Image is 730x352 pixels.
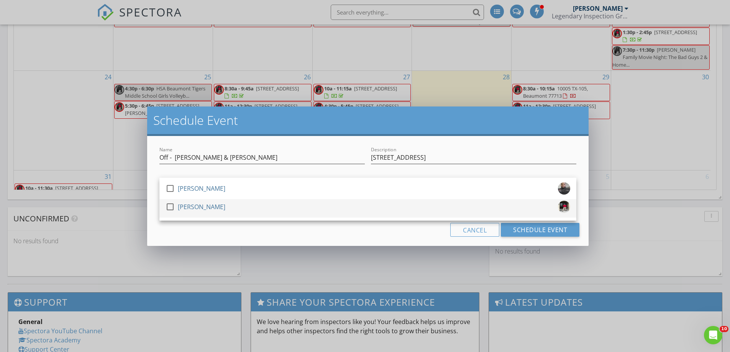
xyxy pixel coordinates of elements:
[558,201,570,213] img: img_6991.png
[178,182,225,195] div: [PERSON_NAME]
[558,182,570,195] img: 20240221_112630.jpg
[450,223,499,237] button: Cancel
[153,113,582,128] h2: Schedule Event
[720,326,728,332] span: 10
[501,223,579,237] button: Schedule Event
[178,201,225,213] div: [PERSON_NAME]
[704,326,722,344] iframe: Intercom live chat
